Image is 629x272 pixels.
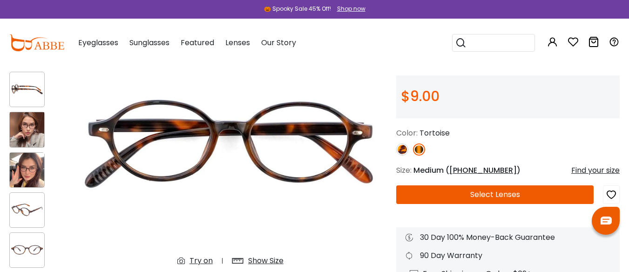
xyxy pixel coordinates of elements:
[332,5,365,13] a: Shop now
[396,128,418,138] span: Color:
[261,37,296,48] span: Our Story
[10,112,44,147] img: Bloom Tortoise Acetate Eyeglasses , UniversalBridgeFit Frames from ABBE Glasses
[406,250,610,261] div: 90 Day Warranty
[337,5,365,13] div: Shop now
[264,5,331,13] div: 🎃 Spooky Sale 45% Off!
[189,255,213,266] div: Try on
[225,37,250,48] span: Lenses
[449,165,517,176] span: [PHONE_NUMBER]
[181,37,214,48] span: Featured
[406,232,610,243] div: 30 Day 100% Money-Back Guarantee
[571,165,620,176] div: Find your size
[10,153,44,187] img: Bloom Tortoise Acetate Eyeglasses , UniversalBridgeFit Frames from ABBE Glasses
[396,185,594,204] button: Select Lenses
[248,255,284,266] div: Show Size
[401,86,440,106] span: $9.00
[129,37,169,48] span: Sunglasses
[10,201,44,218] img: Bloom Tortoise Acetate Eyeglasses , UniversalBridgeFit Frames from ABBE Glasses
[10,81,44,98] img: Bloom Tortoise Acetate Eyeglasses , UniversalBridgeFit Frames from ABBE Glasses
[9,34,64,51] img: abbeglasses.com
[10,241,44,258] img: Bloom Tortoise Acetate Eyeglasses , UniversalBridgeFit Frames from ABBE Glasses
[419,128,450,138] span: Tortoise
[413,165,521,176] span: Medium ( )
[601,217,612,224] img: chat
[396,165,412,176] span: Size:
[78,37,118,48] span: Eyeglasses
